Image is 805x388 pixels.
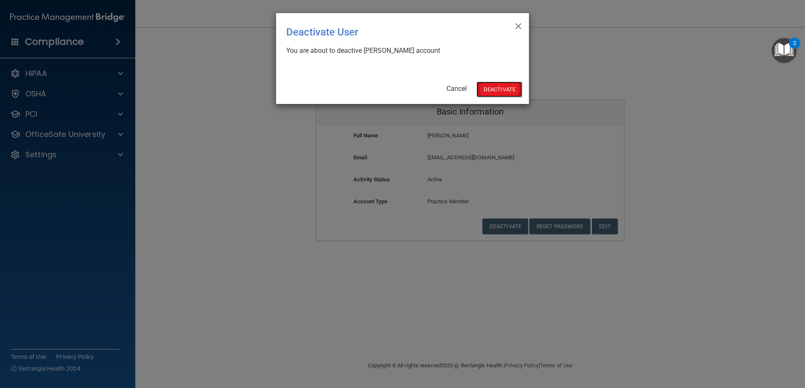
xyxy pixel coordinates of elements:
[515,16,522,33] span: ×
[793,43,796,54] div: 2
[772,38,797,63] button: Open Resource Center, 2 new notifications
[286,20,484,44] div: Deactivate User
[286,46,512,55] div: You are about to deactive [PERSON_NAME] account
[659,328,795,362] iframe: Drift Widget Chat Controller
[476,82,522,97] button: Deactivate
[446,85,467,93] a: Cancel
